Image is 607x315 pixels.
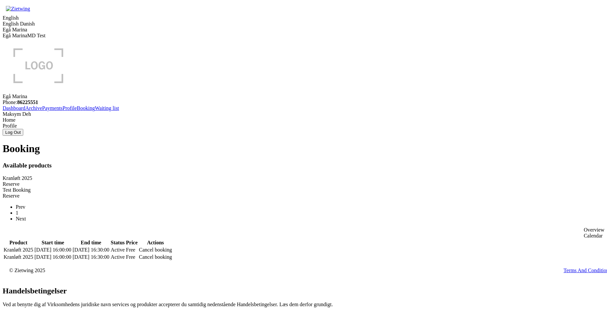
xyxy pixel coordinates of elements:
[3,15,19,21] span: English
[138,239,172,246] th: Actions
[3,193,604,199] div: Reserve
[126,239,138,246] th: Price
[16,210,18,216] a: 1
[3,33,27,38] a: Egå Marina
[73,254,109,260] span: [DATE] 16:30:00
[3,111,31,117] span: Maksym Deh
[126,247,135,253] span: Free
[111,254,125,260] div: Active
[73,247,109,253] span: [DATE] 16:30:00
[3,162,604,169] h3: Available products
[34,239,71,246] th: Start time
[111,247,125,253] div: Active
[3,143,604,155] h1: Booking
[16,204,25,210] a: Prev
[77,105,95,111] a: Booking
[139,247,172,253] div: Cancel booking
[4,254,33,260] span: Kranløft 2025
[3,181,604,187] div: Reserve
[3,39,74,92] img: logo
[3,187,604,193] div: Test Booking
[110,239,125,246] th: Status
[4,247,33,253] span: Kranløft 2025
[3,21,19,26] a: English
[34,254,71,260] span: [DATE] 16:00:00
[139,254,172,260] div: Cancel booking
[3,175,604,181] div: Kranløft 2025
[72,239,110,246] th: End time
[16,216,26,221] a: Next
[584,233,604,239] div: Calendar
[3,129,23,136] button: Log Out
[3,27,27,32] span: Egå Marina
[25,105,42,111] a: Archive
[3,302,604,307] p: Ved at benytte dig af Virksomhedens juridiske navn services og produkter accepterer du samtidig n...
[3,3,33,15] img: Zietwing
[27,33,46,38] a: MD Test
[42,105,63,111] a: Payments
[126,254,135,260] span: Free
[3,287,604,295] h2: Handelsbetingelser
[584,227,604,233] div: Overview
[95,105,119,111] a: Waiting list
[63,105,77,111] a: Profile
[3,94,604,99] div: Egå Marina
[3,105,25,111] a: Dashboard
[20,21,35,26] a: Danish
[34,247,71,253] span: [DATE] 16:00:00
[3,239,33,246] th: Product
[3,123,604,129] div: Profile
[17,99,38,105] strong: 86225551
[3,117,604,123] div: Home
[3,99,604,105] div: Phone:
